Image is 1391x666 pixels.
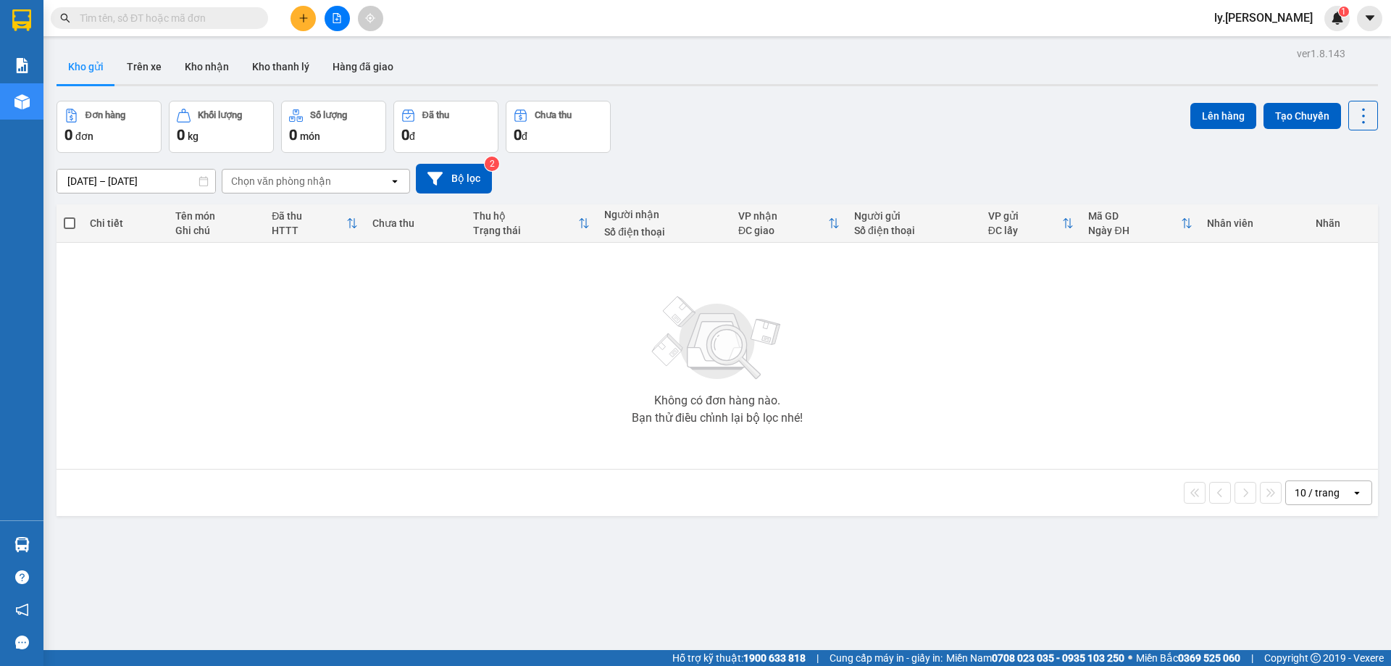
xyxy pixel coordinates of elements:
[604,209,724,220] div: Người nhận
[321,49,405,84] button: Hàng đã giao
[632,412,803,424] div: Bạn thử điều chỉnh lại bộ lọc nhé!
[310,110,347,120] div: Số lượng
[175,225,257,236] div: Ghi chú
[332,13,342,23] span: file-add
[1341,7,1346,17] span: 1
[198,110,242,120] div: Khối lượng
[981,204,1082,243] th: Toggle SortBy
[416,164,492,193] button: Bộ lọc
[1351,487,1363,499] svg: open
[231,174,331,188] div: Chọn văn phòng nhận
[1088,225,1181,236] div: Ngày ĐH
[1295,486,1340,500] div: 10 / trang
[1178,652,1240,664] strong: 0369 525 060
[1363,12,1377,25] span: caret-down
[358,6,383,31] button: aim
[854,210,974,222] div: Người gửi
[1331,12,1344,25] img: icon-new-feature
[1207,217,1300,229] div: Nhân viên
[1088,210,1181,222] div: Mã GD
[14,537,30,552] img: warehouse-icon
[264,204,365,243] th: Toggle SortBy
[80,10,251,26] input: Tìm tên, số ĐT hoặc mã đơn
[1339,7,1349,17] sup: 1
[466,204,597,243] th: Toggle SortBy
[12,9,31,31] img: logo-vxr
[1190,103,1256,129] button: Lên hàng
[816,650,819,666] span: |
[1136,650,1240,666] span: Miền Bắc
[1316,217,1371,229] div: Nhãn
[15,570,29,584] span: question-circle
[1357,6,1382,31] button: caret-down
[64,126,72,143] span: 0
[57,49,115,84] button: Kho gửi
[1081,204,1200,243] th: Toggle SortBy
[15,636,29,649] span: message
[485,157,499,171] sup: 2
[738,210,828,222] div: VP nhận
[422,110,449,120] div: Đã thu
[604,226,724,238] div: Số điện thoại
[473,210,578,222] div: Thu hộ
[988,225,1063,236] div: ĐC lấy
[241,49,321,84] button: Kho thanh lý
[1311,653,1321,663] span: copyright
[743,652,806,664] strong: 1900 633 818
[325,6,350,31] button: file-add
[173,49,241,84] button: Kho nhận
[1203,9,1324,27] span: ly.[PERSON_NAME]
[60,13,70,23] span: search
[1251,650,1253,666] span: |
[272,225,346,236] div: HTTT
[57,170,215,193] input: Select a date range.
[535,110,572,120] div: Chưa thu
[90,217,160,229] div: Chi tiết
[169,101,274,153] button: Khối lượng0kg
[289,126,297,143] span: 0
[372,217,459,229] div: Chưa thu
[946,650,1124,666] span: Miền Nam
[300,130,320,142] span: món
[514,126,522,143] span: 0
[14,94,30,109] img: warehouse-icon
[1263,103,1341,129] button: Tạo Chuyến
[1128,655,1132,661] span: ⚪️
[988,210,1063,222] div: VP gửi
[188,130,199,142] span: kg
[731,204,847,243] th: Toggle SortBy
[672,650,806,666] span: Hỗ trợ kỹ thuật:
[175,210,257,222] div: Tên món
[365,13,375,23] span: aim
[854,225,974,236] div: Số điện thoại
[291,6,316,31] button: plus
[272,210,346,222] div: Đã thu
[75,130,93,142] span: đơn
[281,101,386,153] button: Số lượng0món
[15,603,29,617] span: notification
[401,126,409,143] span: 0
[389,175,401,187] svg: open
[522,130,527,142] span: đ
[298,13,309,23] span: plus
[1297,46,1345,62] div: ver 1.8.143
[738,225,828,236] div: ĐC giao
[830,650,943,666] span: Cung cấp máy in - giấy in:
[645,288,790,389] img: svg+xml;base64,PHN2ZyBjbGFzcz0ibGlzdC1wbHVnX19zdmciIHhtbG5zPSJodHRwOi8vd3d3LnczLm9yZy8yMDAwL3N2Zy...
[177,126,185,143] span: 0
[393,101,498,153] button: Đã thu0đ
[473,225,578,236] div: Trạng thái
[506,101,611,153] button: Chưa thu0đ
[654,395,780,407] div: Không có đơn hàng nào.
[115,49,173,84] button: Trên xe
[57,101,162,153] button: Đơn hàng0đơn
[85,110,125,120] div: Đơn hàng
[992,652,1124,664] strong: 0708 023 035 - 0935 103 250
[409,130,415,142] span: đ
[14,58,30,73] img: solution-icon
